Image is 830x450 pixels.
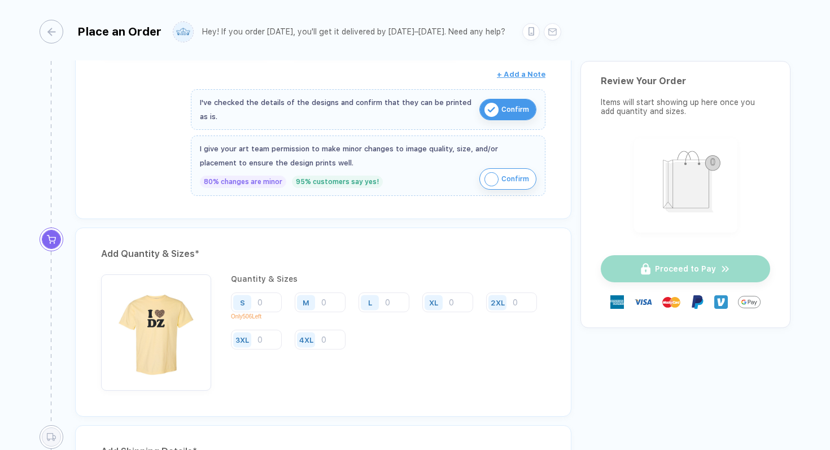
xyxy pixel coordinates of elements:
[484,103,499,117] img: icon
[662,293,680,311] img: master-card
[429,298,438,307] div: XL
[240,298,245,307] div: S
[235,335,249,344] div: 3XL
[107,280,206,379] img: 4ed692b4-be88-4339-872d-8c7e4b50d32a_nt_front_1757313145265.jpg
[601,98,770,116] div: Items will start showing up here once you add quantity and sizes.
[77,25,161,38] div: Place an Order
[497,70,545,78] span: + Add a Note
[200,176,286,188] div: 80% changes are minor
[202,27,505,37] div: Hey! If you order [DATE], you'll get it delivered by [DATE]–[DATE]. Need any help?
[292,176,383,188] div: 95% customers say yes!
[299,335,313,344] div: 4XL
[231,274,545,283] div: Quantity & Sizes
[714,295,728,309] img: Venmo
[231,313,290,320] p: Only 506 Left
[200,95,474,124] div: I've checked the details of the designs and confirm that they can be printed as is.
[101,245,545,263] div: Add Quantity & Sizes
[484,172,499,186] img: icon
[173,22,193,42] img: user profile
[634,293,652,311] img: visa
[479,99,536,120] button: iconConfirm
[491,298,505,307] div: 2XL
[479,168,536,190] button: iconConfirm
[639,143,732,225] img: shopping_bag.png
[501,101,529,119] span: Confirm
[610,295,624,309] img: express
[601,76,770,86] div: Review Your Order
[691,295,704,309] img: Paypal
[368,298,372,307] div: L
[497,65,545,84] button: + Add a Note
[501,170,529,188] span: Confirm
[303,298,309,307] div: M
[200,142,536,170] div: I give your art team permission to make minor changes to image quality, size, and/or placement to...
[738,291,761,313] img: Google Pay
